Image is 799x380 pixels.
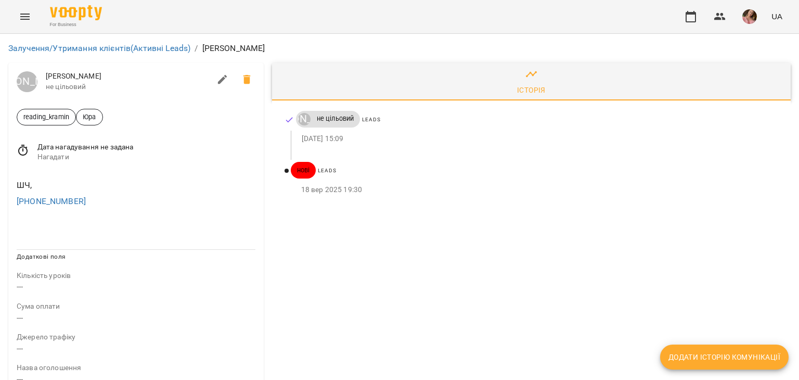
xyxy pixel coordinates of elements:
[296,113,311,125] a: [PERSON_NAME]
[660,345,789,370] button: Додати історію комунікації
[17,301,255,312] p: field-description
[8,42,791,55] nav: breadcrumb
[17,112,75,122] span: reading_kramin
[15,177,257,194] div: ШЧ,
[301,185,774,195] p: 18 вер 2025 19:30
[318,168,336,173] span: Leads
[17,312,255,324] p: ---
[37,152,255,162] span: Нагадати
[742,9,757,24] img: e4201cb721255180434d5b675ab1e4d4.jpg
[17,271,255,281] p: field-description
[302,134,774,144] p: [DATE] 15:09
[17,332,255,343] p: field-description
[668,351,780,363] span: Додати історію комунікації
[17,196,86,206] a: [PHONE_NUMBER]
[362,117,380,122] span: Leads
[17,71,37,92] a: [PERSON_NAME]
[195,42,198,55] li: /
[771,11,782,22] span: UA
[767,7,787,26] button: UA
[311,114,360,123] span: не цільовий
[298,113,311,125] div: Юрій Тимочко
[76,112,102,122] span: Юра
[50,5,102,20] img: Voopty Logo
[17,253,66,260] span: Додаткові поля
[12,4,37,29] button: Menu
[50,21,102,28] span: For Business
[17,343,255,355] p: ---
[37,142,255,153] span: Дата нагадування не задана
[17,71,37,92] div: Юрій Тимочко
[202,42,265,55] p: [PERSON_NAME]
[8,43,190,53] a: Залучення/Утримання клієнтів(Активні Leads)
[291,166,316,175] span: нові
[17,281,255,293] p: ---
[46,71,210,82] span: [PERSON_NAME]
[517,84,546,96] div: Історія
[46,82,210,92] span: не цільовий
[17,363,255,373] p: field-description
